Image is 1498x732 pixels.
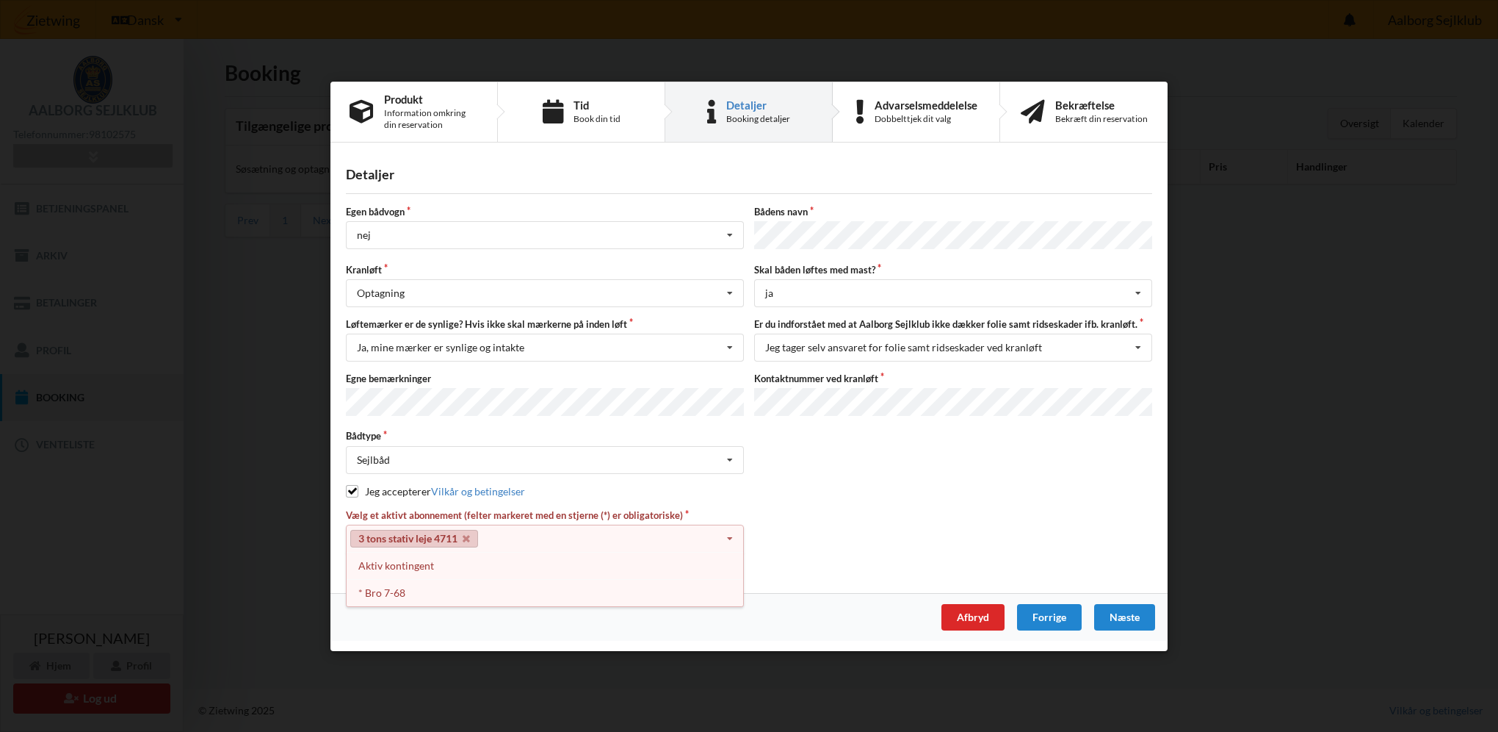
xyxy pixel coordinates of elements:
[357,287,405,298] div: Optagning
[573,98,620,110] div: Tid
[384,93,478,104] div: Produkt
[357,230,371,240] div: nej
[346,166,1152,183] div: Detaljer
[346,205,744,218] label: Egen bådvogn
[1017,603,1082,630] div: Forrige
[346,509,744,522] label: Vælg et aktivt abonnement (felter markeret med en stjerne (*) er obligatoriske)
[347,579,743,606] div: * Bro 7-68
[346,429,744,442] label: Bådtype
[875,98,977,110] div: Advarselsmeddelelse
[754,205,1152,218] label: Bådens navn
[765,287,773,298] div: ja
[1055,98,1148,110] div: Bekræftelse
[346,484,525,497] label: Jeg accepterer
[350,529,478,547] a: 3 tons stativ leje 4711
[765,342,1042,353] div: Jeg tager selv ansvaret for folie samt ridseskader ved kranløft
[431,484,525,497] a: Vilkår og betingelser
[346,262,744,276] label: Kranløft
[346,317,744,330] label: Løftemærker er de synlige? Hvis ikke skal mærkerne på inden løft
[357,454,390,464] div: Sejlbåd
[754,317,1152,330] label: Er du indforstået med at Aalborg Sejlklub ikke dækker folie samt ridseskader ifb. kranløft.
[346,372,744,385] label: Egne bemærkninger
[1094,603,1155,630] div: Næste
[726,112,790,124] div: Booking detaljer
[726,98,790,110] div: Detaljer
[357,342,524,353] div: Ja, mine mærker er synlige og intakte
[573,112,620,124] div: Book din tid
[347,552,743,579] div: Aktiv kontingent
[754,372,1152,385] label: Kontaktnummer ved kranløft
[941,603,1005,630] div: Afbryd
[875,112,977,124] div: Dobbelttjek dit valg
[754,262,1152,276] label: Skal båden løftes med mast?
[384,107,478,130] div: Information omkring din reservation
[1055,112,1148,124] div: Bekræft din reservation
